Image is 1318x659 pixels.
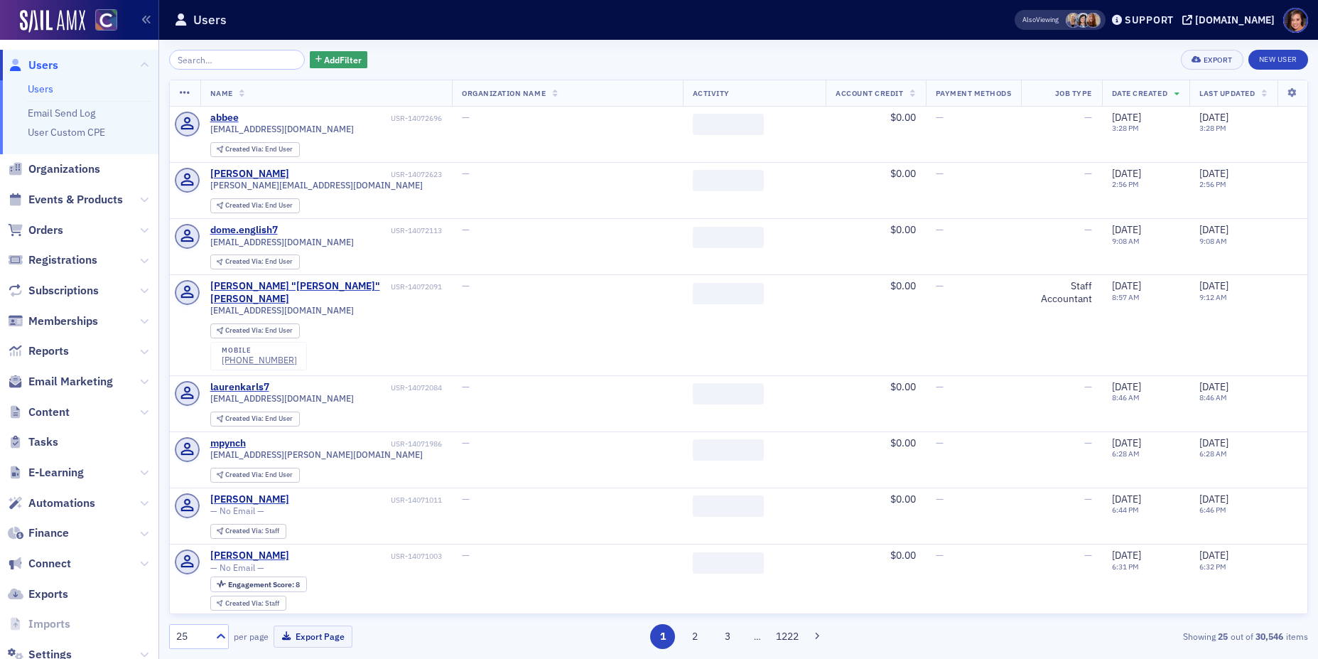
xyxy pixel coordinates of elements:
[85,9,117,33] a: View Homepage
[28,192,123,208] span: Events & Products
[8,434,58,450] a: Tasks
[1181,50,1243,70] button: Export
[8,616,70,632] a: Imports
[1076,13,1091,28] span: Stacy Svendsen
[8,192,123,208] a: Events & Products
[210,255,300,269] div: Created Via: End User
[225,415,293,423] div: End User
[8,465,84,481] a: E-Learning
[1204,56,1233,64] div: Export
[28,223,63,238] span: Orders
[683,624,708,649] button: 2
[462,167,470,180] span: —
[1125,14,1174,26] div: Support
[462,279,470,292] span: —
[225,326,265,335] span: Created Via :
[169,50,305,70] input: Search…
[210,596,286,611] div: Created Via: Staff
[210,562,264,573] span: — No Email —
[210,550,289,562] a: [PERSON_NAME]
[225,527,279,535] div: Staff
[1022,15,1036,24] div: Also
[8,283,99,299] a: Subscriptions
[210,305,354,316] span: [EMAIL_ADDRESS][DOMAIN_NAME]
[28,374,113,390] span: Email Marketing
[28,252,97,268] span: Registrations
[28,616,70,632] span: Imports
[310,51,368,69] button: AddFilter
[291,495,442,505] div: USR-14071011
[836,88,903,98] span: Account Credit
[28,495,95,511] span: Automations
[693,439,764,461] span: ‌
[225,146,293,154] div: End User
[1112,236,1140,246] time: 9:08 AM
[1216,630,1231,643] strong: 25
[222,355,297,365] div: [PHONE_NUMBER]
[1253,630,1286,643] strong: 30,546
[225,599,265,608] span: Created Via :
[225,471,293,479] div: End User
[1199,111,1228,124] span: [DATE]
[291,170,442,179] div: USR-14072623
[210,323,300,338] div: Created Via: End User
[1199,292,1227,302] time: 9:12 AM
[936,111,944,124] span: —
[20,10,85,33] a: SailAMX
[1199,167,1228,180] span: [DATE]
[8,495,95,511] a: Automations
[936,279,944,292] span: —
[1112,292,1140,302] time: 8:57 AM
[228,581,300,589] div: 8
[210,224,278,237] div: dome.english7
[210,524,286,539] div: Created Via: Staff
[210,393,354,404] span: [EMAIL_ADDRESS][DOMAIN_NAME]
[210,468,300,483] div: Created Via: End User
[210,124,354,134] span: [EMAIL_ADDRESS][DOMAIN_NAME]
[28,107,95,119] a: Email Send Log
[225,257,265,266] span: Created Via :
[890,493,916,505] span: $0.00
[936,493,944,505] span: —
[693,170,764,191] span: ‌
[1055,88,1092,98] span: Job Type
[462,436,470,449] span: —
[1112,449,1140,459] time: 6:28 AM
[715,624,740,649] button: 3
[462,493,470,505] span: —
[1199,88,1255,98] span: Last Updated
[210,112,239,124] a: abbee
[8,586,68,602] a: Exports
[1112,167,1141,180] span: [DATE]
[1199,449,1227,459] time: 6:28 AM
[210,180,423,191] span: [PERSON_NAME][EMAIL_ADDRESS][DOMAIN_NAME]
[210,437,246,450] div: mpynch
[225,202,293,210] div: End User
[28,586,68,602] span: Exports
[1199,279,1228,292] span: [DATE]
[1084,549,1092,562] span: —
[693,495,764,517] span: ‌
[774,624,799,649] button: 1222
[210,412,300,427] div: Created Via: End User
[8,223,63,238] a: Orders
[225,144,265,154] span: Created Via :
[890,380,916,393] span: $0.00
[1112,111,1141,124] span: [DATE]
[248,439,442,449] div: USR-14071986
[1084,167,1092,180] span: —
[210,493,289,506] a: [PERSON_NAME]
[210,168,289,181] div: [PERSON_NAME]
[1199,549,1228,562] span: [DATE]
[1199,436,1228,449] span: [DATE]
[1084,380,1092,393] span: —
[1112,179,1139,189] time: 2:56 PM
[1022,15,1059,25] span: Viewing
[324,53,362,66] span: Add Filter
[1112,562,1139,572] time: 6:31 PM
[936,549,944,562] span: —
[8,404,70,420] a: Content
[1086,13,1101,28] span: Sheila Duggan
[8,161,100,177] a: Organizations
[1031,280,1091,305] div: Staff Accountant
